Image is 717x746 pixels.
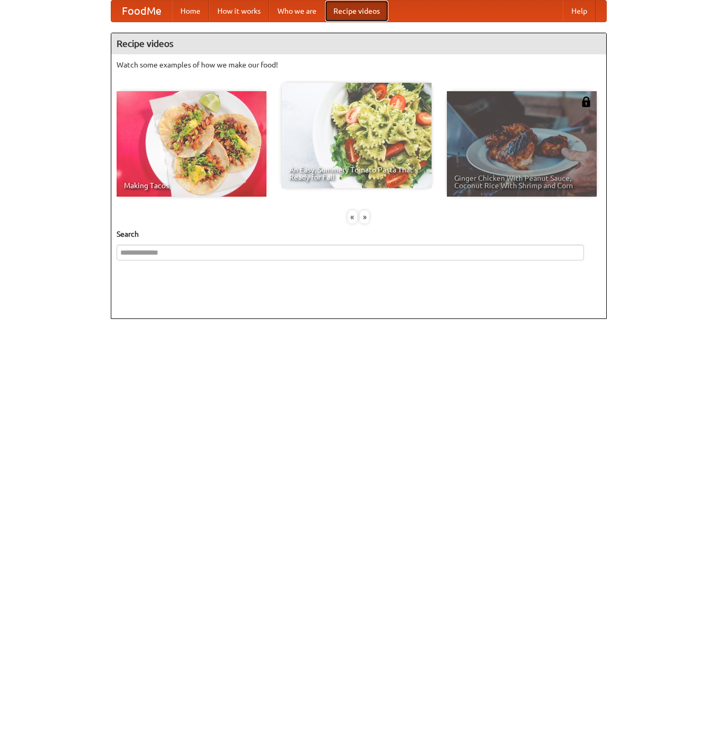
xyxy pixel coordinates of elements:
h4: Recipe videos [111,33,606,54]
a: FoodMe [111,1,172,22]
p: Watch some examples of how we make our food! [117,60,601,70]
div: » [360,210,369,224]
h5: Search [117,229,601,239]
a: Who we are [269,1,325,22]
a: Recipe videos [325,1,388,22]
a: How it works [209,1,269,22]
a: Help [563,1,596,22]
a: An Easy, Summery Tomato Pasta That's Ready for Fall [282,83,432,188]
a: Making Tacos [117,91,266,197]
a: Home [172,1,209,22]
span: Making Tacos [124,182,259,189]
span: An Easy, Summery Tomato Pasta That's Ready for Fall [289,166,424,181]
img: 483408.png [581,96,591,107]
div: « [348,210,357,224]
